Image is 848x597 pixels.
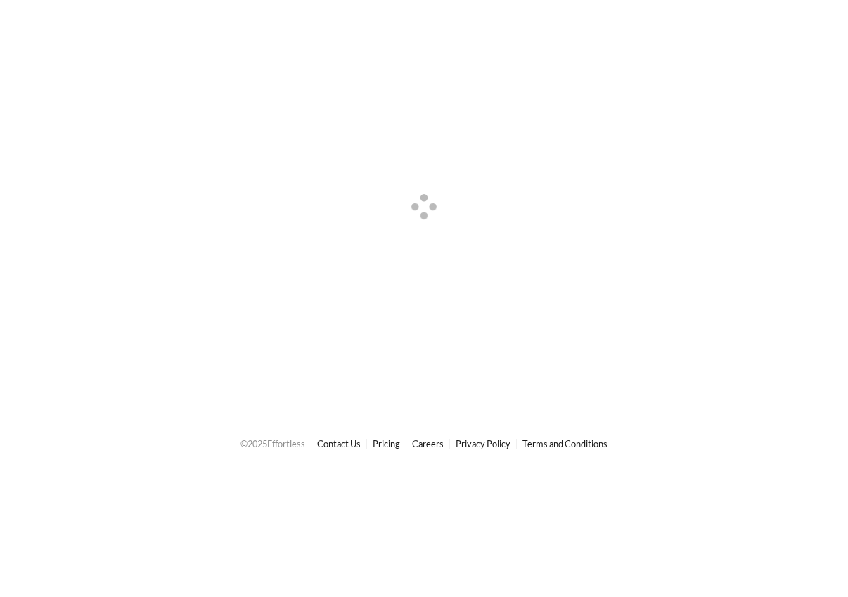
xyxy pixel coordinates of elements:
a: Contact Us [317,438,361,449]
a: Terms and Conditions [522,438,608,449]
a: Pricing [373,438,400,449]
span: © 2025 Effortless [240,438,305,449]
a: Privacy Policy [456,438,510,449]
a: Careers [412,438,444,449]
